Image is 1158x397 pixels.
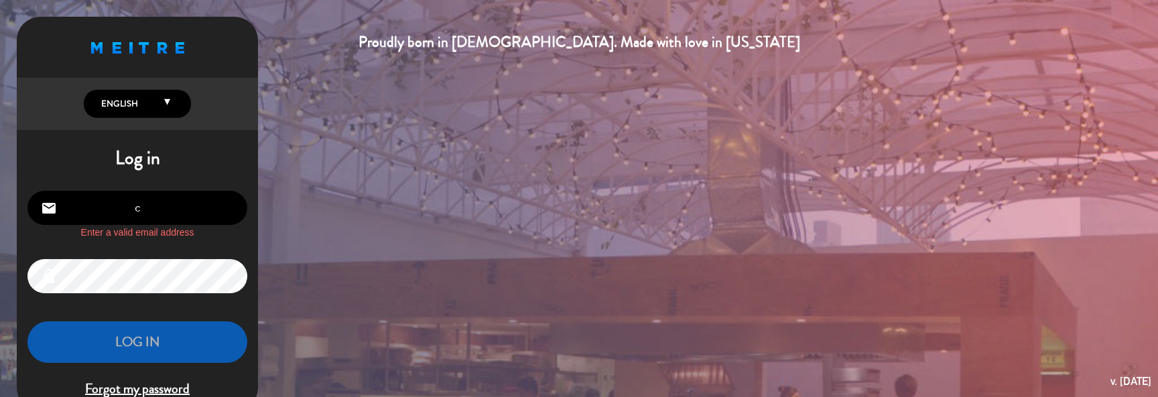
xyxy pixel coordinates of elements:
i: email [41,200,57,216]
div: v. [DATE] [1110,372,1151,390]
button: LOG IN [27,321,247,364]
h1: Log in [17,147,258,170]
i: lock [41,268,57,285]
label: Enter a valid email address [27,225,247,240]
input: Email [27,191,247,225]
span: English [98,97,138,110]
